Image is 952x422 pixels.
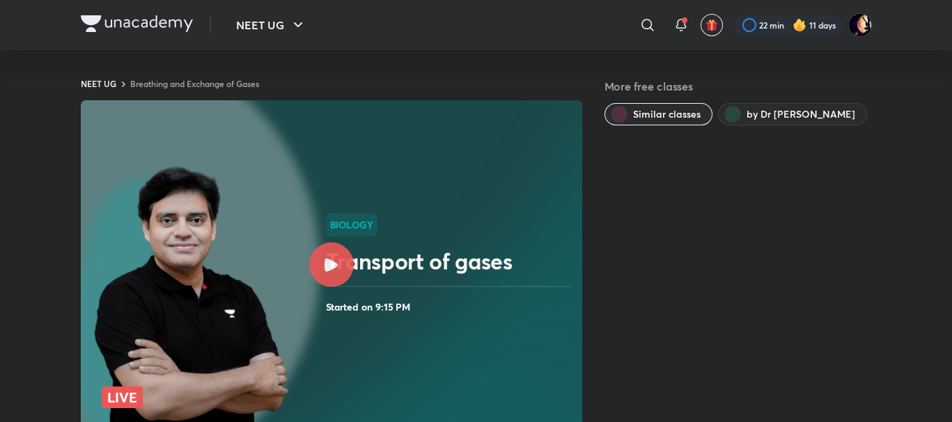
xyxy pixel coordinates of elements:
button: avatar [701,14,723,36]
button: Similar classes [604,103,712,125]
h4: Started on 9:15 PM [326,298,577,316]
img: Company Logo [81,15,193,32]
img: Mayank Singh [848,13,872,37]
button: NEET UG [228,11,315,39]
h2: Transport of gases [326,247,577,275]
a: Breathing and Exchange of Gases [130,78,259,89]
span: Similar classes [633,107,701,121]
img: streak [793,18,806,32]
a: Company Logo [81,15,193,36]
a: NEET UG [81,78,116,89]
h5: More free classes [604,78,872,95]
img: avatar [705,19,718,31]
span: by Dr Amit Gupta [747,107,855,121]
button: by Dr Amit Gupta [718,103,867,125]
